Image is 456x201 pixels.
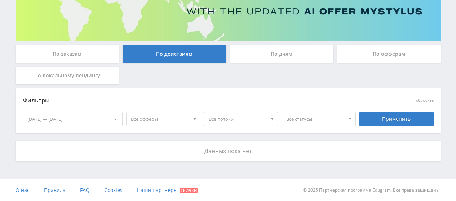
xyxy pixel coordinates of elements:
[104,179,123,201] a: Cookies
[180,188,198,193] span: Скидки
[16,179,30,201] a: О нас
[44,187,66,193] span: Правила
[137,187,178,193] span: Наши партнеры
[16,187,30,193] span: О нас
[359,112,434,126] div: Применить
[137,179,198,201] a: Наши партнеры Скидки
[337,45,441,63] div: По офферам
[209,112,267,126] span: Все потоки
[80,187,90,193] span: FAQ
[416,98,434,103] button: сбросить
[23,148,434,154] p: Данных пока нет
[23,95,330,106] div: Фильтры
[16,67,119,84] div: По локальному лендингу
[104,187,123,193] span: Cookies
[123,45,226,63] div: По действиям
[16,45,119,63] div: По заказам
[131,112,189,126] span: Все офферы
[80,179,90,201] a: FAQ
[23,112,123,126] div: [DATE] — [DATE]
[44,179,66,201] a: Правила
[231,179,440,201] div: © 2025 Партнёрская программа Edugram. Все права защищены.
[286,112,345,126] span: Все статусы
[230,45,334,63] div: По дням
